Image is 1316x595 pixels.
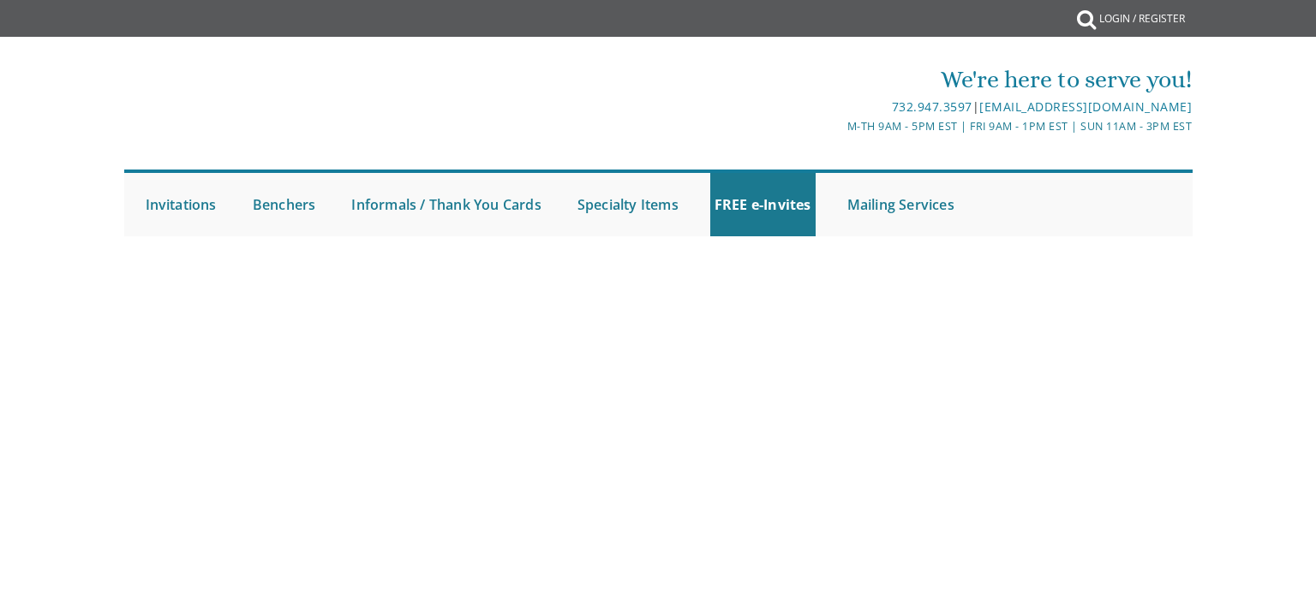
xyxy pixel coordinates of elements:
a: Informals / Thank You Cards [347,173,545,236]
a: 732.947.3597 [892,98,972,115]
a: Benchers [248,173,320,236]
div: | [481,97,1192,117]
div: M-Th 9am - 5pm EST | Fri 9am - 1pm EST | Sun 11am - 3pm EST [481,117,1192,135]
a: Specialty Items [573,173,683,236]
a: Mailing Services [843,173,959,236]
a: FREE e-Invites [710,173,816,236]
a: [EMAIL_ADDRESS][DOMAIN_NAME] [979,98,1192,115]
a: Invitations [141,173,221,236]
div: We're here to serve you! [481,62,1192,97]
